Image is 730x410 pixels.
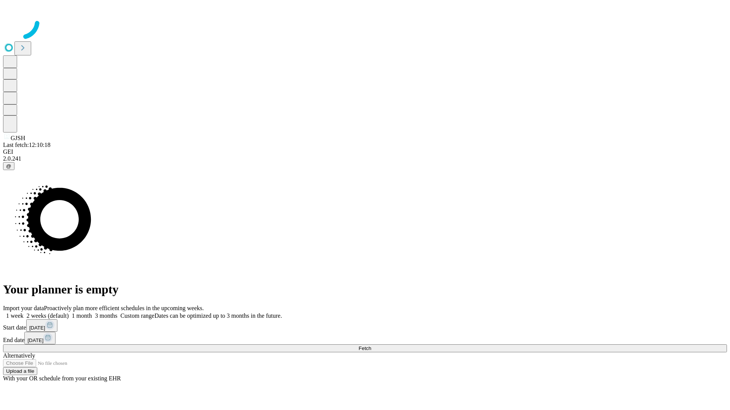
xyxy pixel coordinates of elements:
[44,305,204,311] span: Proactively plan more efficient schedules in the upcoming weeks.
[3,282,727,296] h1: Your planner is empty
[24,332,56,344] button: [DATE]
[3,352,35,359] span: Alternatively
[3,162,14,170] button: @
[3,344,727,352] button: Fetch
[6,163,11,169] span: @
[3,332,727,344] div: End date
[72,312,92,319] span: 1 month
[27,337,43,343] span: [DATE]
[26,319,57,332] button: [DATE]
[3,319,727,332] div: Start date
[3,155,727,162] div: 2.0.241
[11,135,25,141] span: GJSH
[6,312,24,319] span: 1 week
[3,367,37,375] button: Upload a file
[154,312,282,319] span: Dates can be optimized up to 3 months in the future.
[3,148,727,155] div: GEI
[121,312,154,319] span: Custom range
[29,325,45,331] span: [DATE]
[27,312,69,319] span: 2 weeks (default)
[359,345,371,351] span: Fetch
[95,312,117,319] span: 3 months
[3,375,121,382] span: With your OR schedule from your existing EHR
[3,305,44,311] span: Import your data
[3,142,51,148] span: Last fetch: 12:10:18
